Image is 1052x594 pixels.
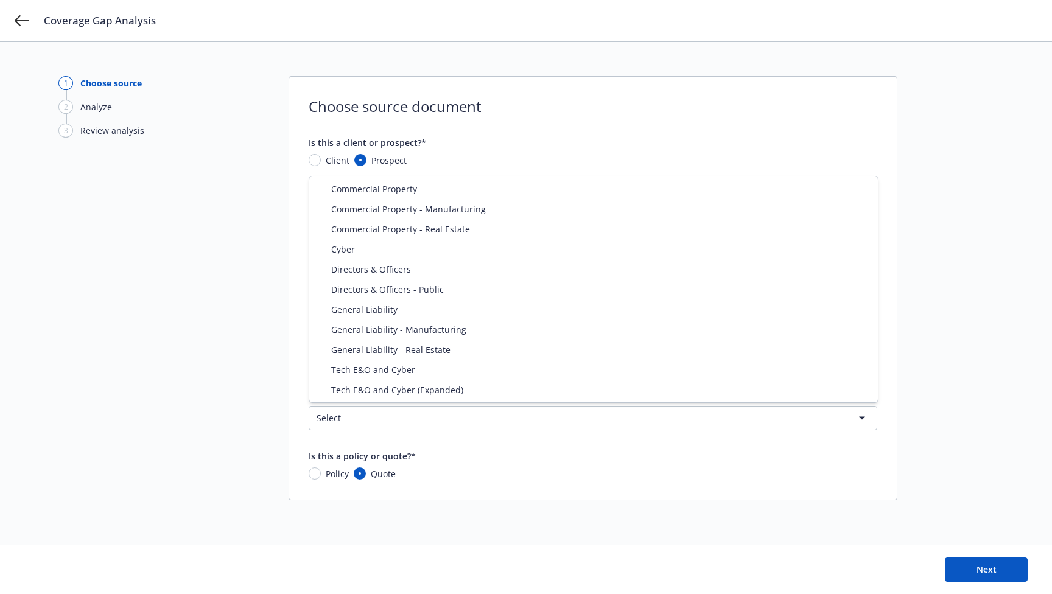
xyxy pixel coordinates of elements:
span: General Liability [331,303,398,316]
span: Tech E&O and Cyber (Expanded) [331,383,463,396]
span: Directors & Officers - Public [331,283,444,296]
span: Directors & Officers [331,263,411,276]
span: Commercial Property - Manufacturing [331,203,486,215]
span: Tech E&O and Cyber [331,363,415,376]
span: Cyber [331,243,355,256]
span: Commercial Property [331,183,417,195]
span: Next [977,564,997,575]
span: General Liability - Manufacturing [331,323,466,336]
span: Commercial Property - Real Estate [331,223,470,236]
span: General Liability - Real Estate [331,343,451,356]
